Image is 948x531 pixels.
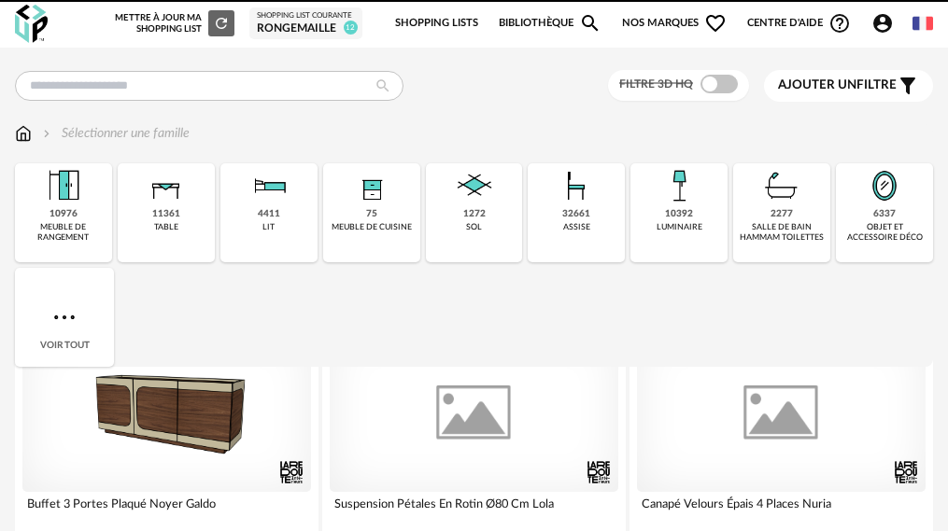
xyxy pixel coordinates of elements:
span: 12 [344,21,358,35]
div: objet et accessoire déco [842,222,927,244]
img: Assise.png [554,163,599,208]
a: Shopping List courante rongemaille 12 [257,11,355,35]
div: Shopping List courante [257,11,355,21]
div: Suspension Pétales En Rotin Ø80 Cm Lola [330,492,618,529]
div: salle de bain hammam toilettes [739,222,825,244]
div: 75 [366,208,377,220]
span: Account Circle icon [871,12,894,35]
img: Table.png [144,163,189,208]
div: 11361 [152,208,180,220]
div: Canapé Velours Épais 4 Places Nuria [637,492,926,529]
div: 4411 [258,208,280,220]
div: Sélectionner une famille [39,124,190,143]
div: Buffet 3 Portes Plaqué Noyer Galdo [22,492,311,529]
img: Salle%20de%20bain.png [759,163,804,208]
div: table [154,222,178,232]
div: meuble de rangement [21,222,106,244]
img: Meuble%20de%20rangement.png [41,163,86,208]
img: Rangement.png [349,163,394,208]
div: 10976 [50,208,78,220]
span: Centre d'aideHelp Circle Outline icon [747,12,851,35]
span: Help Circle Outline icon [828,12,851,35]
img: OXP [15,5,48,43]
span: filtre [778,77,897,93]
span: Nos marques [622,4,727,43]
div: Voir tout [15,268,114,367]
img: Sol.png [452,163,497,208]
span: Magnify icon [579,12,601,35]
div: rongemaille [257,21,355,36]
img: Miroir.png [862,163,907,208]
div: lit [262,222,275,232]
div: 10392 [665,208,693,220]
div: Mettre à jour ma Shopping List [115,10,234,36]
div: luminaire [657,222,702,232]
img: svg+xml;base64,PHN2ZyB3aWR0aD0iMTYiIGhlaWdodD0iMTYiIHZpZXdCb3g9IjAgMCAxNiAxNiIgZmlsbD0ibm9uZSIgeG... [39,124,54,143]
a: Shopping Lists [395,4,478,43]
div: assise [563,222,590,232]
span: Heart Outline icon [704,12,727,35]
div: 32661 [562,208,590,220]
span: Filter icon [897,75,919,97]
a: BibliothèqueMagnify icon [499,4,601,43]
img: more.7b13dc1.svg [50,302,79,332]
div: 6337 [873,208,896,220]
img: fr [913,13,933,34]
img: svg+xml;base64,PHN2ZyB3aWR0aD0iMTYiIGhlaWdodD0iMTciIHZpZXdCb3g9IjAgMCAxNiAxNyIgZmlsbD0ibm9uZSIgeG... [15,124,32,143]
span: Ajouter un [778,78,856,91]
span: Account Circle icon [871,12,902,35]
img: Literie.png [247,163,291,208]
span: Refresh icon [213,19,230,28]
img: Luminaire.png [657,163,701,208]
div: 2277 [771,208,793,220]
span: Filtre 3D HQ [619,78,693,90]
div: 1272 [463,208,486,220]
button: Ajouter unfiltre Filter icon [764,70,933,102]
div: meuble de cuisine [332,222,412,232]
div: sol [466,222,482,232]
